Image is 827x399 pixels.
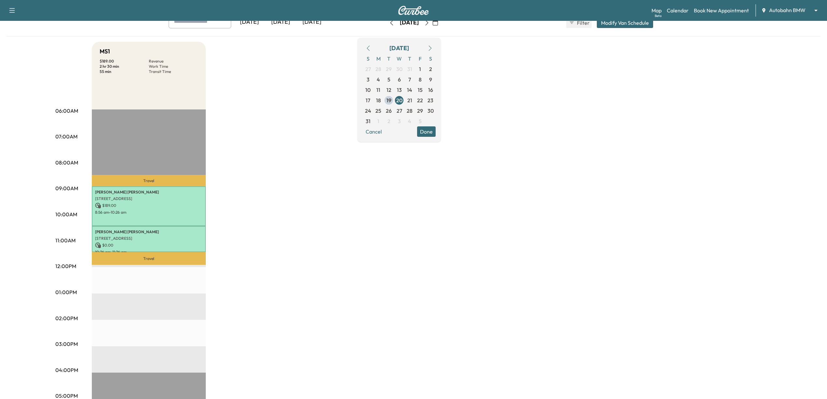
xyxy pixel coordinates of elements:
p: 12:00PM [55,262,76,270]
span: 27 [397,107,402,115]
span: 22 [417,96,423,104]
span: W [394,53,404,64]
p: 07:00AM [55,133,77,140]
span: 4 [377,76,380,83]
span: 15 [418,86,423,94]
span: 29 [386,65,392,73]
span: T [384,53,394,64]
p: $ 189.00 [100,59,149,64]
p: 06:00AM [55,107,78,115]
p: Revenue [149,59,198,64]
p: [STREET_ADDRESS] [95,196,203,201]
span: 31 [366,117,371,125]
p: 08:00AM [55,159,78,166]
p: $ 189.00 [95,203,203,208]
span: 28 [407,107,413,115]
div: [DATE] [296,15,328,30]
span: 16 [428,86,433,94]
p: 09:00AM [55,184,78,192]
p: 2 hr 30 min [100,64,149,69]
div: [DATE] [400,19,419,27]
span: T [404,53,415,64]
span: 19 [386,96,391,104]
span: 28 [375,65,381,73]
p: 55 min [100,69,149,74]
span: 26 [386,107,392,115]
p: [PERSON_NAME] [PERSON_NAME] [95,229,203,235]
p: Transit Time [149,69,198,74]
span: 4 [408,117,411,125]
p: 02:00PM [55,314,78,322]
p: Work Time [149,64,198,69]
span: 17 [366,96,370,104]
span: 25 [375,107,381,115]
p: $ 0.00 [95,242,203,248]
p: 8:56 am - 10:26 am [95,210,203,215]
span: S [425,53,436,64]
span: 13 [397,86,402,94]
span: 29 [417,107,423,115]
img: Curbee Logo [398,6,429,15]
h5: MS1 [100,47,110,56]
span: 18 [376,96,381,104]
p: [STREET_ADDRESS] [95,236,203,241]
span: 1 [419,65,421,73]
span: 5 [419,117,422,125]
button: Filter [566,18,592,28]
span: 7 [408,76,411,83]
span: 6 [398,76,401,83]
a: MapBeta [652,7,662,14]
span: 23 [428,96,433,104]
span: 3 [367,76,370,83]
span: Filter [577,19,589,27]
p: [PERSON_NAME] [PERSON_NAME] [95,190,203,195]
p: 04:00PM [55,366,78,374]
p: 03:00PM [55,340,78,348]
span: F [415,53,425,64]
span: 9 [429,76,432,83]
p: 10:26 am - 11:26 am [95,249,203,255]
span: 11 [376,86,380,94]
span: 2 [387,117,390,125]
button: Cancel [363,126,385,137]
span: 2 [429,65,432,73]
p: 10:00AM [55,210,77,218]
span: Autobahn BMW [769,7,806,14]
button: Done [417,126,436,137]
span: 5 [387,76,390,83]
span: 21 [407,96,412,104]
span: 12 [386,86,391,94]
p: Travel [92,252,206,265]
span: 1 [377,117,379,125]
a: Calendar [667,7,689,14]
span: 14 [407,86,412,94]
a: Book New Appointment [694,7,749,14]
span: M [373,53,384,64]
span: 8 [419,76,422,83]
div: Beta [655,13,662,18]
span: 24 [365,107,371,115]
div: [DATE] [265,15,296,30]
span: 20 [396,96,402,104]
span: 30 [428,107,434,115]
div: [DATE] [389,44,409,53]
span: S [363,53,373,64]
p: 01:00PM [55,288,77,296]
p: 11:00AM [55,236,76,244]
p: Travel [92,175,206,186]
span: 31 [407,65,412,73]
div: [DATE] [234,15,265,30]
button: Modify Van Schedule [597,18,653,28]
span: 27 [365,65,371,73]
span: 3 [398,117,401,125]
span: 10 [365,86,371,94]
span: 30 [396,65,402,73]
